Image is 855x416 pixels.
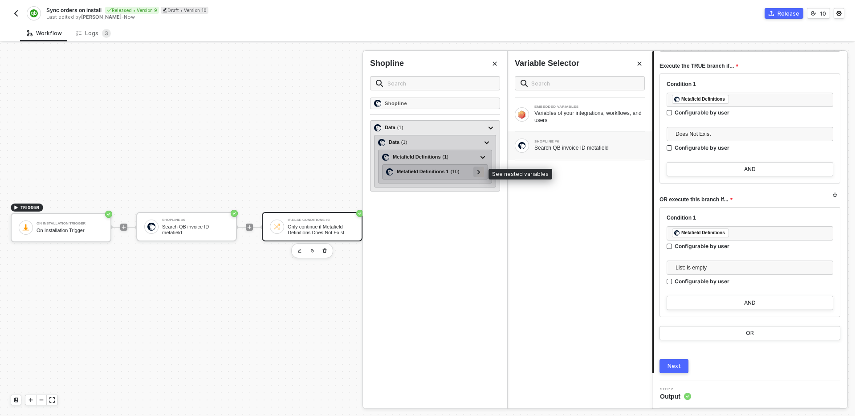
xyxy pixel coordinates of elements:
span: Sync orders on install [46,6,102,14]
span: icon-play [28,397,33,403]
span: ( 1 ) [401,139,407,146]
img: fieldIcon [674,97,680,102]
span: icon-versioning [811,11,816,16]
img: data [374,124,381,131]
div: Workflow [27,30,62,37]
img: search [521,80,528,87]
img: integration-icon [30,9,37,17]
div: Metafield Definitions [393,153,448,161]
span: Step 2 [660,387,691,391]
span: [PERSON_NAME] [81,14,122,20]
span: icon-minus [39,397,44,403]
div: Release [778,10,799,17]
div: Metafield Definitions 1 [397,168,459,175]
input: Search [531,78,639,88]
div: Data [389,139,407,146]
div: OR [746,330,754,337]
img: Block [518,110,525,118]
img: Block [518,142,525,149]
span: ( 10 ) [451,168,460,175]
span: Output [660,392,691,401]
span: icon-settings [836,11,842,16]
img: metafield_definitions-1 [386,168,393,175]
span: ( 1 ) [443,153,448,161]
div: Last edited by - Now [46,14,427,20]
img: data [378,139,385,146]
strong: Shopline [385,101,407,106]
div: Condition 1 [667,81,833,88]
div: Variables of your integrations, workflows, and users [534,110,645,124]
div: Configurable by user [675,242,729,250]
div: Metafield Definitions [681,95,725,103]
div: Next [668,363,681,370]
img: fieldIcon [674,230,680,236]
div: Execute the TRUE branch if...Condition 1fieldIconMetafield DefinitionsConfigurable by userDoes No... [652,8,847,373]
button: OR [660,326,840,340]
div: Metafield Definitions [681,229,725,237]
span: ( 1 ) [397,124,403,131]
div: Data [385,124,403,131]
div: Variable Selector [515,58,579,69]
span: List: is empty [676,261,828,274]
div: See nested variables [489,169,552,179]
span: icon-edit [163,8,167,12]
span: OR execute this branch if... [660,194,733,205]
button: back [11,8,21,19]
div: Configurable by user [675,277,729,285]
div: 10 [820,10,826,17]
div: Condition 1 [667,214,833,222]
div: Configurable by user [675,144,729,151]
div: SHOPLINE #6 [534,140,645,143]
span: Does Not Exist [676,127,828,141]
div: AND [744,166,756,173]
div: Released • Version 9 [105,7,159,14]
button: Next [660,359,688,373]
img: search [376,80,383,87]
button: Release [765,8,803,19]
img: metafield_definitions [382,154,389,161]
button: 10 [807,8,830,19]
div: AND [744,299,756,306]
div: Logs [76,29,111,38]
img: Shopline [374,100,381,107]
span: 3 [105,30,108,37]
div: Configurable by user [675,109,729,116]
button: Close [634,58,645,69]
button: AND [667,296,833,310]
div: Shopline [370,58,404,69]
button: Close [489,58,500,69]
input: Search [387,78,494,88]
span: icon-expand [49,397,55,403]
img: back [12,10,20,17]
div: EMBEDDED VARIABLES [534,105,645,109]
div: Search QB invoice ID metafield [534,144,645,151]
span: icon-commerce [769,11,774,16]
sup: 3 [102,29,111,38]
div: Draft • Version 10 [161,7,208,14]
button: AND [667,162,833,176]
span: Execute the TRUE branch if... [660,61,738,72]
